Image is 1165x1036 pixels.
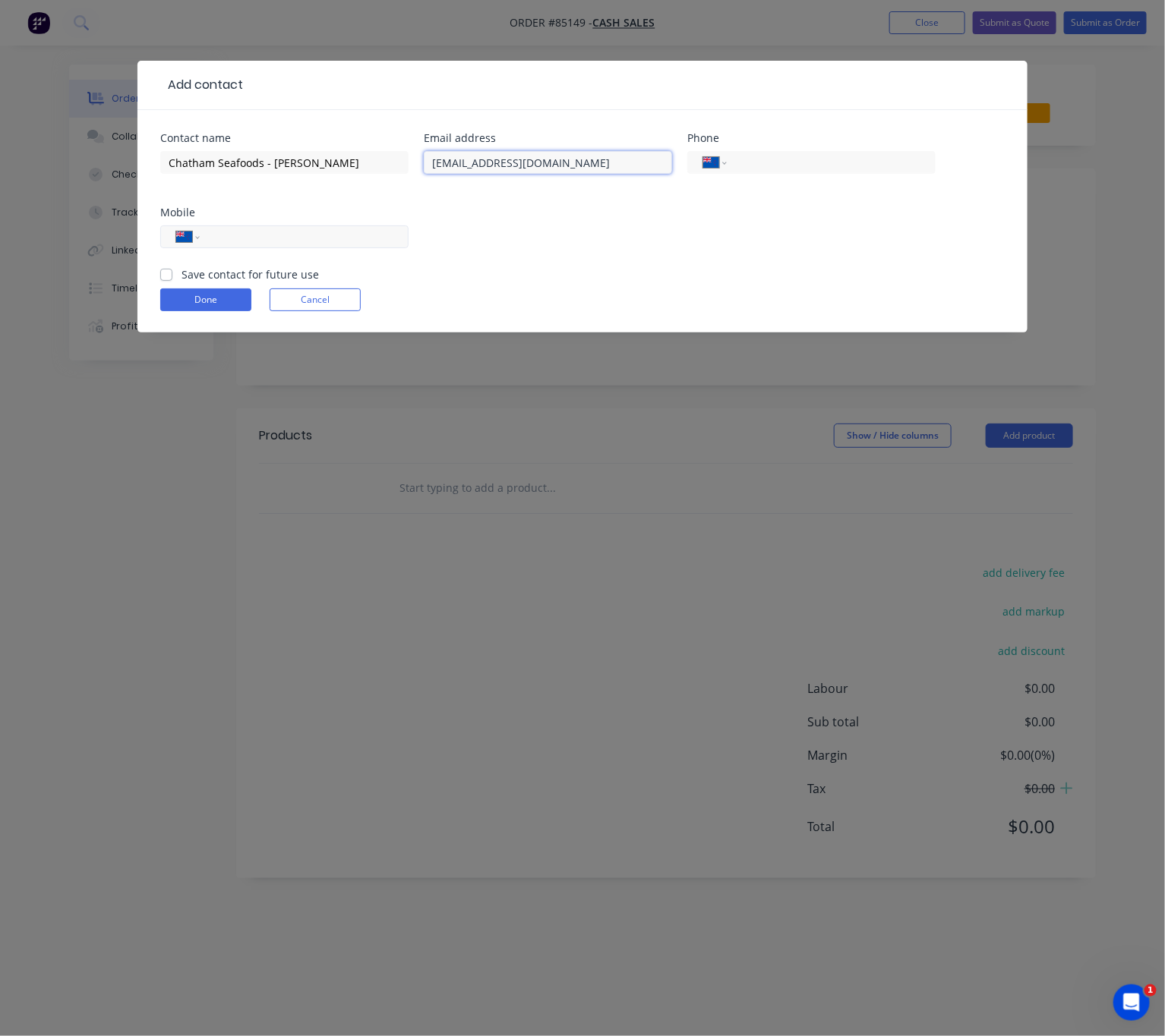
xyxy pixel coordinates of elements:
div: Mobile [160,207,409,218]
iframe: Intercom live chat [1113,984,1150,1021]
button: Done [160,288,251,311]
button: Cancel [270,288,361,311]
div: Phone [687,133,936,143]
div: Email address [424,133,672,143]
div: Contact name [160,133,409,143]
label: Save contact for future use [182,266,319,282]
div: Add contact [160,76,243,94]
span: 1 [1144,984,1157,997]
